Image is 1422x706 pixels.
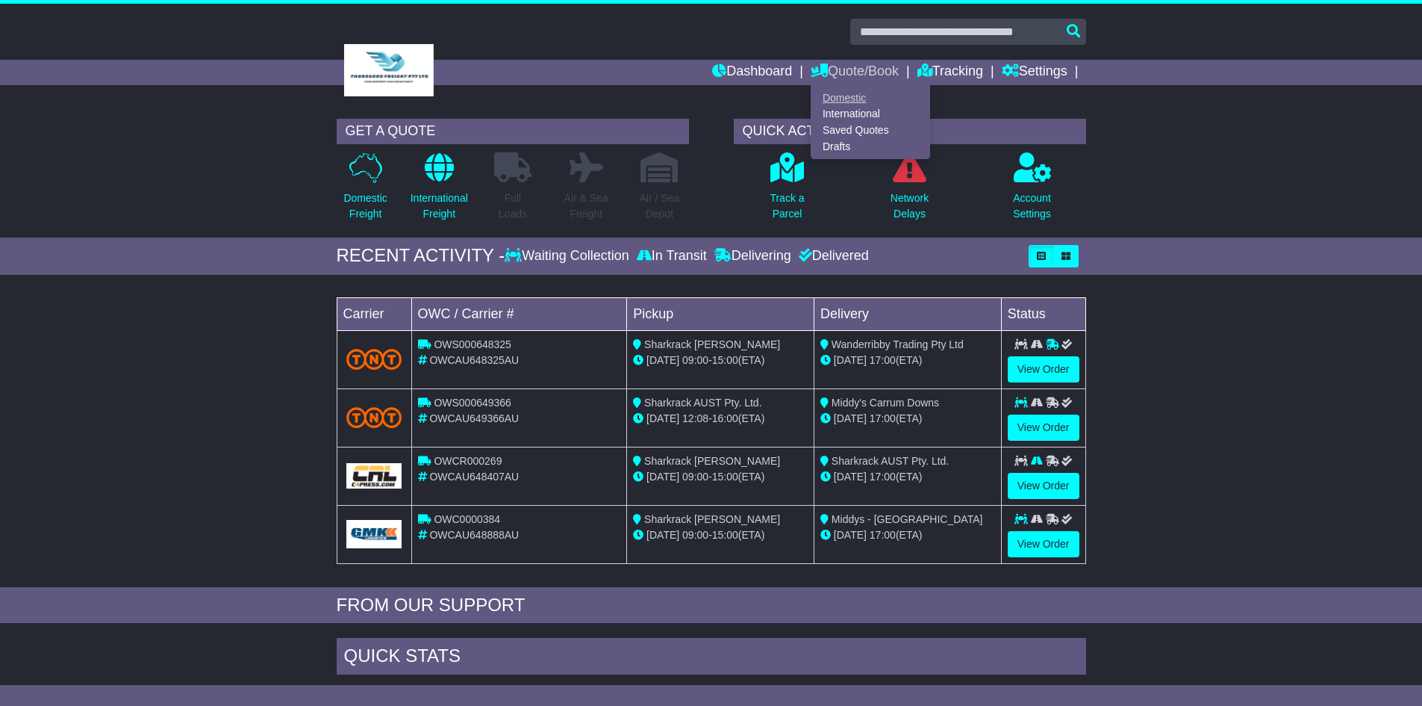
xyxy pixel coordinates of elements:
a: Quote/Book [811,60,899,85]
span: OWCAU648407AU [429,471,519,483]
div: In Transit [633,248,711,264]
span: Wanderribby Trading Pty Ltd [832,338,964,350]
div: Quote/Book [811,85,930,159]
div: - (ETA) [633,469,808,485]
span: Sharkrack [PERSON_NAME] [644,455,780,467]
div: - (ETA) [633,527,808,543]
a: Track aParcel [769,152,805,230]
span: [DATE] [834,354,867,366]
a: Settings [1002,60,1067,85]
div: QUICK ACTIONS [734,119,1086,144]
a: View Order [1008,356,1079,383]
a: InternationalFreight [410,152,469,230]
span: OWCAU648888AU [429,529,519,541]
p: Air / Sea Depot [640,191,680,222]
a: View Order [1008,473,1079,499]
span: 09:00 [682,471,708,483]
p: Air & Sea Freight [564,191,608,222]
span: OWS000649366 [434,397,511,409]
span: 09:00 [682,529,708,541]
span: OWS000648325 [434,338,511,350]
span: 12:08 [682,412,708,424]
span: OWCAU649366AU [429,412,519,424]
span: [DATE] [646,529,679,541]
a: Saved Quotes [811,123,929,139]
span: 16:00 [712,412,738,424]
div: (ETA) [820,411,995,427]
span: Sharkrack AUST Pty. Ltd. [832,455,949,467]
td: Delivery [814,297,1001,330]
a: Drafts [811,138,929,155]
p: Track a Parcel [770,191,804,222]
div: (ETA) [820,353,995,368]
span: 17:00 [870,412,896,424]
span: Middy's Carrum Downs [832,397,939,409]
div: Waiting Collection [505,248,632,264]
div: FROM OUR SUPPORT [337,595,1086,616]
span: OWCR000269 [434,455,502,467]
div: - (ETA) [633,353,808,368]
div: (ETA) [820,527,995,543]
span: [DATE] [834,471,867,483]
span: Sharkrack AUST Pty. Ltd. [644,397,761,409]
div: RECENT ACTIVITY - [337,245,505,267]
div: (ETA) [820,469,995,485]
img: TNT_Domestic.png [346,407,402,427]
span: [DATE] [834,529,867,541]
img: TNT_Domestic.png [346,349,402,369]
span: Sharkrack [PERSON_NAME] [644,513,780,525]
img: GetCarrierServiceLogo [346,463,402,489]
span: 17:00 [870,354,896,366]
td: OWC / Carrier # [411,297,627,330]
span: 17:00 [870,471,896,483]
p: International Freight [411,191,468,222]
a: Tracking [917,60,983,85]
div: - (ETA) [633,411,808,427]
span: OWC0000384 [434,513,500,525]
span: [DATE] [646,471,679,483]
a: View Order [1008,415,1079,441]
a: Domestic [811,90,929,106]
span: Middys - [GEOGRAPHIC_DATA] [832,513,983,525]
p: Network Delays [891,191,929,222]
span: 09:00 [682,354,708,366]
td: Status [1001,297,1085,330]
td: Pickup [627,297,814,330]
p: Full Loads [494,191,531,222]
a: NetworkDelays [890,152,929,230]
p: Domestic Freight [343,191,387,222]
td: Carrier [337,297,411,330]
div: Delivered [795,248,869,264]
div: Delivering [711,248,795,264]
a: International [811,106,929,123]
a: DomesticFreight [343,152,387,230]
span: 17:00 [870,529,896,541]
a: Dashboard [712,60,792,85]
span: OWCAU648325AU [429,354,519,366]
span: 15:00 [712,471,738,483]
span: 15:00 [712,354,738,366]
span: 15:00 [712,529,738,541]
p: Account Settings [1013,191,1051,222]
span: [DATE] [646,412,679,424]
span: [DATE] [646,354,679,366]
span: [DATE] [834,412,867,424]
div: GET A QUOTE [337,119,689,144]
img: GetCarrierServiceLogo [346,520,402,548]
a: AccountSettings [1012,152,1052,230]
span: Sharkrack [PERSON_NAME] [644,338,780,350]
div: Quick Stats [337,638,1086,678]
a: View Order [1008,531,1079,557]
